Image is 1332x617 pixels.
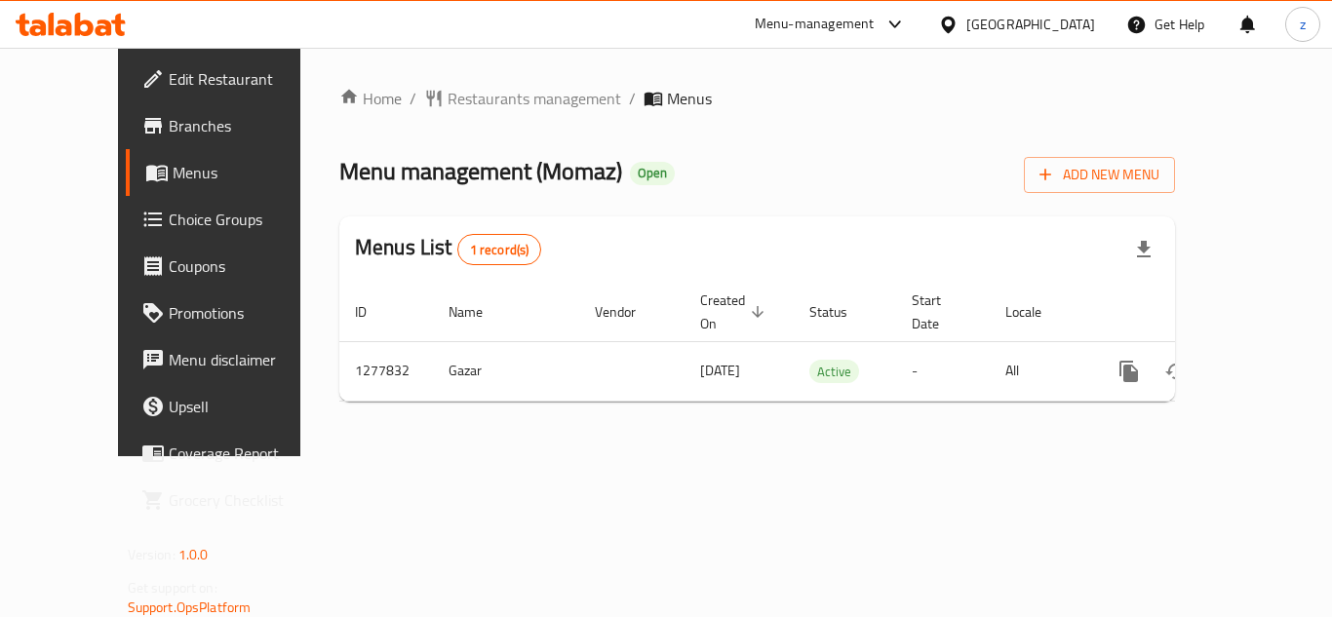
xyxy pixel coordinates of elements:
[126,56,340,102] a: Edit Restaurant
[1024,157,1175,193] button: Add New Menu
[126,289,340,336] a: Promotions
[1153,348,1199,395] button: Change Status
[339,283,1309,402] table: enhanced table
[809,360,859,383] div: Active
[128,542,176,567] span: Version:
[700,358,740,383] span: [DATE]
[457,234,542,265] div: Total records count
[126,336,340,383] a: Menu disclaimer
[173,161,325,184] span: Menus
[126,430,340,477] a: Coverage Report
[433,341,579,401] td: Gazar
[448,87,621,110] span: Restaurants management
[449,300,508,324] span: Name
[755,13,875,36] div: Menu-management
[126,383,340,430] a: Upsell
[169,114,325,137] span: Branches
[169,488,325,512] span: Grocery Checklist
[809,300,873,324] span: Status
[700,289,770,335] span: Created On
[169,254,325,278] span: Coupons
[169,301,325,325] span: Promotions
[1106,348,1153,395] button: more
[1005,300,1067,324] span: Locale
[424,87,621,110] a: Restaurants management
[169,395,325,418] span: Upsell
[896,341,990,401] td: -
[169,442,325,465] span: Coverage Report
[458,241,541,259] span: 1 record(s)
[410,87,416,110] li: /
[169,348,325,371] span: Menu disclaimer
[1120,226,1167,273] div: Export file
[339,341,433,401] td: 1277832
[1090,283,1309,342] th: Actions
[126,196,340,243] a: Choice Groups
[169,67,325,91] span: Edit Restaurant
[339,87,1175,110] nav: breadcrumb
[128,575,217,600] span: Get support on:
[178,542,209,567] span: 1.0.0
[595,300,661,324] span: Vendor
[126,149,340,196] a: Menus
[339,87,402,110] a: Home
[126,102,340,149] a: Branches
[966,14,1095,35] div: [GEOGRAPHIC_DATA]
[667,87,712,110] span: Menus
[355,233,541,265] h2: Menus List
[809,361,859,383] span: Active
[630,162,675,185] div: Open
[629,87,636,110] li: /
[1300,14,1306,35] span: z
[630,165,675,181] span: Open
[126,243,340,289] a: Coupons
[126,477,340,523] a: Grocery Checklist
[355,300,392,324] span: ID
[339,149,622,193] span: Menu management ( Momaz )
[912,289,966,335] span: Start Date
[1039,163,1159,187] span: Add New Menu
[169,208,325,231] span: Choice Groups
[990,341,1090,401] td: All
